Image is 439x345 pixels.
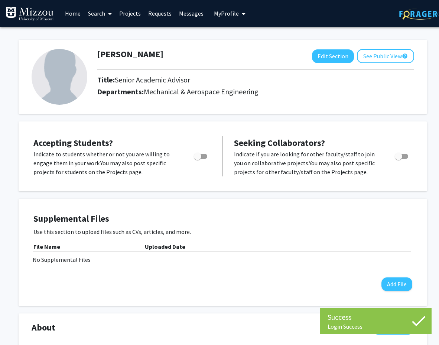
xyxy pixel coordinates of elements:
[116,0,144,26] a: Projects
[97,49,163,60] h1: [PERSON_NAME]
[32,321,55,334] span: About
[381,277,412,291] button: Add File
[33,255,413,264] div: No Supplemental Files
[175,0,207,26] a: Messages
[115,75,190,84] span: Senior Academic Advisor
[402,52,408,61] mat-icon: help
[6,312,32,339] iframe: Chat
[357,49,414,63] button: See Public View
[144,0,175,26] a: Requests
[84,0,116,26] a: Search
[33,150,180,176] p: Indicate to students whether or not you are willing to engage them in your work. You may also pos...
[92,87,420,96] h2: Departments:
[234,137,325,149] span: Seeking Collaborators?
[33,243,60,250] b: File Name
[145,243,185,250] b: Uploaded Date
[33,137,113,149] span: Accepting Students?
[234,150,381,176] p: Indicate if you are looking for other faculty/staff to join you on collaborative projects. You ma...
[392,150,412,161] div: Toggle
[312,49,354,63] button: Edit Section
[33,214,412,224] h4: Supplemental Files
[33,227,412,236] p: Use this section to upload files such as CVs, articles, and more.
[32,49,87,105] img: Profile Picture
[97,75,190,84] h2: Title:
[6,7,54,22] img: University of Missouri Logo
[144,87,258,96] span: Mechanical & Aerospace Engineering
[328,323,424,330] div: Login Success
[214,10,239,17] span: My Profile
[328,312,424,323] div: Success
[191,150,211,161] div: Toggle
[61,0,84,26] a: Home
